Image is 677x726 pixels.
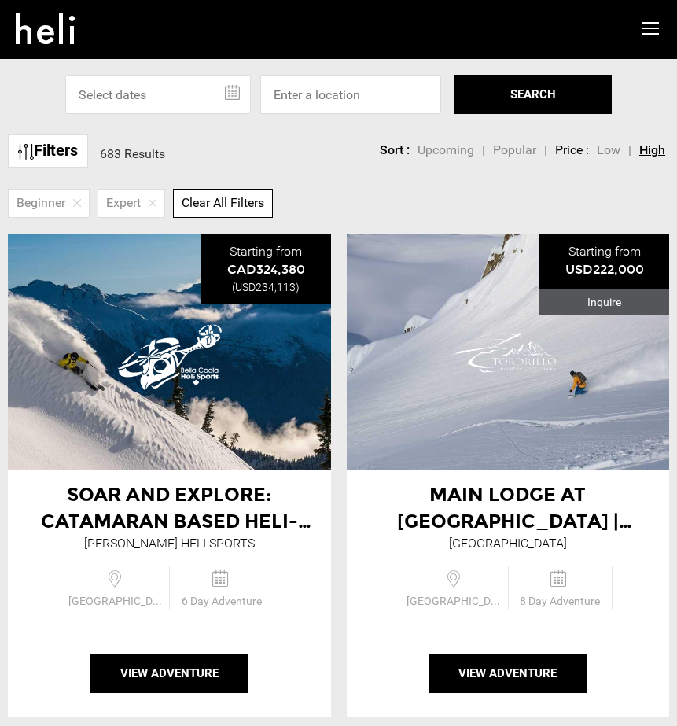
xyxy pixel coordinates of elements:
div: [GEOGRAPHIC_DATA] [449,535,567,553]
span: Beginner [17,194,65,212]
li: | [482,142,485,160]
span: (USD234,113) [232,281,300,293]
span: Starting from [230,244,302,259]
li: Price : [555,142,589,160]
img: close-icon.png [73,199,81,207]
span: Low [597,142,620,157]
span: 6 Day Adventure [170,593,273,609]
input: Select dates [65,75,251,114]
span: [GEOGRAPHIC_DATA] [64,593,169,609]
span: Upcoming [418,142,474,157]
li: Sort : [380,142,410,160]
span: USD222,000 [565,262,644,277]
span: Starting from [568,244,641,259]
li: | [628,142,631,160]
div: Inquire [539,289,669,315]
span: 8 Day Adventure [509,593,612,609]
input: Enter a location [260,75,441,114]
li: | [544,142,547,160]
img: close-icon.png [149,199,156,207]
span: Popular [493,142,536,157]
img: btn-icon.svg [18,144,34,160]
button: View Adventure [90,654,248,693]
button: View Adventure [429,654,587,693]
span: High [639,142,665,157]
img: images [449,300,567,403]
span: [GEOGRAPHIC_DATA] [403,593,507,609]
button: SEARCH [454,75,612,114]
span: 683 Results [100,146,165,161]
span: Soar and Explore: Catamaran Based Heli-Skiing | 5 Night Private [41,483,311,560]
span: Main Lodge at [GEOGRAPHIC_DATA] | Lodge Buyout [397,483,632,560]
span: CAD324,380 [227,262,305,277]
img: images [110,300,228,403]
span: Clear All Filters [182,195,264,210]
a: Filters [8,134,88,168]
div: [PERSON_NAME] Heli Sports [84,535,255,553]
span: Expert [106,194,141,212]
